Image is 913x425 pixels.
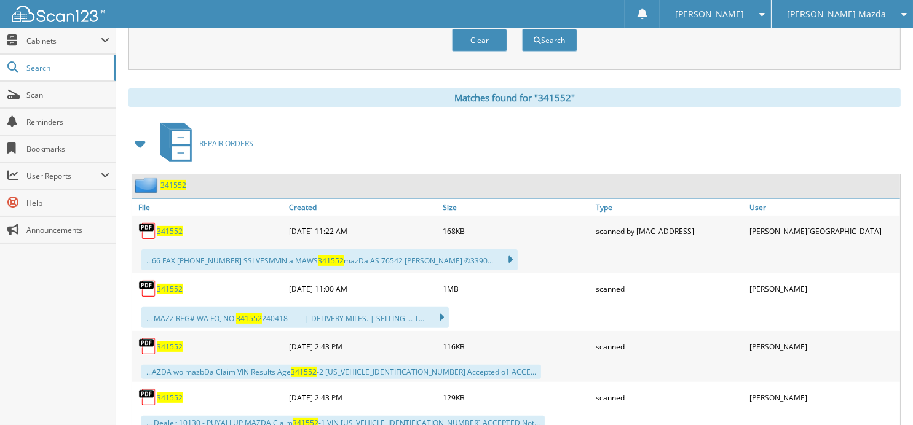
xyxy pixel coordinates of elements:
[746,219,900,243] div: [PERSON_NAME][GEOGRAPHIC_DATA]
[787,10,886,18] span: [PERSON_NAME] Mazda
[128,88,901,107] div: Matches found for "341552"
[199,138,253,149] span: REPAIR ORDERS
[440,334,593,359] div: 116KB
[440,199,593,216] a: Size
[452,29,507,52] button: Clear
[138,279,157,298] img: PDF.png
[440,276,593,301] div: 1MB
[26,117,109,127] span: Reminders
[286,276,440,301] div: [DATE] 11:00 AM
[138,222,157,240] img: PDF.png
[440,385,593,410] div: 129KB
[593,334,746,359] div: scanned
[138,388,157,407] img: PDF.png
[160,180,186,190] a: 341552
[157,226,183,236] a: 341552
[138,337,157,356] img: PDF.png
[12,6,105,22] img: scan123-logo-white.svg
[141,365,541,379] div: ...AZDA wo mazbDa Claim VIN Results Age -2 [US_VEHICLE_IDENTIFICATION_NUMBER] Accepted o1 ACCE...
[746,199,900,216] a: User
[26,225,109,235] span: Announcements
[746,276,900,301] div: [PERSON_NAME]
[26,36,101,46] span: Cabinets
[132,199,286,216] a: File
[286,219,440,243] div: [DATE] 11:22 AM
[26,171,101,181] span: User Reports
[675,10,744,18] span: [PERSON_NAME]
[153,119,253,168] a: REPAIR ORDERS
[593,385,746,410] div: scanned
[26,198,109,208] span: Help
[522,29,577,52] button: Search
[135,177,160,193] img: folder2.png
[593,219,746,243] div: scanned by [MAC_ADDRESS]
[852,366,913,425] iframe: Chat Widget
[26,63,108,73] span: Search
[26,144,109,154] span: Bookmarks
[157,284,183,294] a: 341552
[236,313,262,324] span: 341552
[26,90,109,100] span: Scan
[746,334,900,359] div: [PERSON_NAME]
[157,392,183,403] a: 341552
[141,307,449,328] div: ... MAZZ REG# WA FO, NO. 240418 _____| DELIVERY MILES. | SELLING ... T...
[291,367,317,377] span: 341552
[593,276,746,301] div: scanned
[141,249,518,270] div: ...66 FAX [PHONE_NUMBER] SSLVESMVIN a MAWS mazDa AS 76542 [PERSON_NAME] ©3390...
[440,219,593,243] div: 168KB
[157,341,183,352] a: 341552
[593,199,746,216] a: Type
[286,385,440,410] div: [DATE] 2:43 PM
[286,334,440,359] div: [DATE] 2:43 PM
[318,255,344,266] span: 341552
[746,385,900,410] div: [PERSON_NAME]
[286,199,440,216] a: Created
